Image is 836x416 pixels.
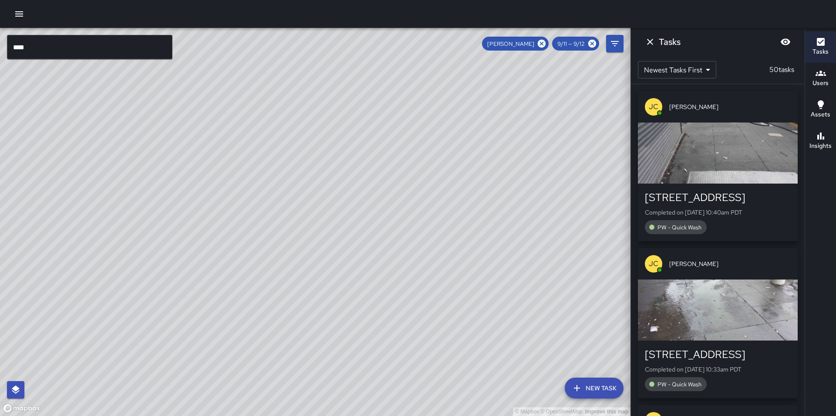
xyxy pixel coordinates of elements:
[645,191,791,205] div: [STREET_ADDRESS]
[645,208,791,217] p: Completed on [DATE] 10:40am PDT
[766,65,798,75] p: 50 tasks
[777,33,794,51] button: Blur
[811,110,830,119] h6: Assets
[638,91,798,241] button: JC[PERSON_NAME][STREET_ADDRESS]Completed on [DATE] 10:40am PDTPW - Quick Wash
[649,259,658,269] p: JC
[812,78,829,88] h6: Users
[805,126,836,157] button: Insights
[669,259,791,268] span: [PERSON_NAME]
[809,141,832,151] h6: Insights
[482,37,549,51] div: [PERSON_NAME]
[669,102,791,111] span: [PERSON_NAME]
[812,47,829,57] h6: Tasks
[645,348,791,361] div: [STREET_ADDRESS]
[606,35,624,52] button: Filters
[565,378,624,399] button: New Task
[659,35,681,49] h6: Tasks
[649,102,658,112] p: JC
[805,94,836,126] button: Assets
[638,248,798,398] button: JC[PERSON_NAME][STREET_ADDRESS]Completed on [DATE] 10:33am PDTPW - Quick Wash
[805,31,836,63] button: Tasks
[641,33,659,51] button: Dismiss
[552,40,590,48] span: 9/11 — 9/12
[552,37,599,51] div: 9/11 — 9/12
[482,40,539,48] span: [PERSON_NAME]
[805,63,836,94] button: Users
[645,365,791,374] p: Completed on [DATE] 10:33am PDT
[652,224,707,231] span: PW - Quick Wash
[638,61,716,78] div: Newest Tasks First
[652,381,707,388] span: PW - Quick Wash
